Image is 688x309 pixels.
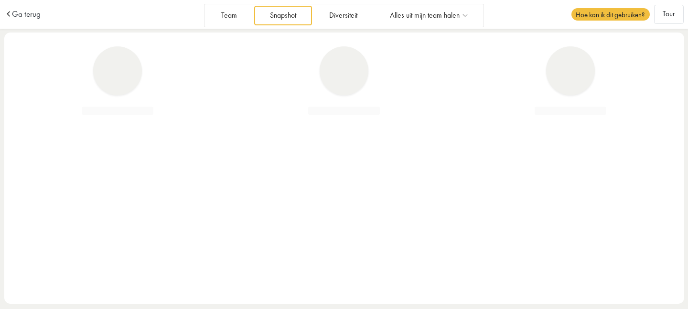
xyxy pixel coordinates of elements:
[313,6,373,25] a: Diversiteit
[654,5,684,24] button: Tour
[571,8,650,21] span: Hoe kan ik dit gebruiken?
[12,10,41,18] a: Ga terug
[375,6,483,25] a: Alles uit mijn team halen
[254,6,312,25] a: Snapshot
[206,6,253,25] a: Team
[390,11,460,20] span: Alles uit mijn team halen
